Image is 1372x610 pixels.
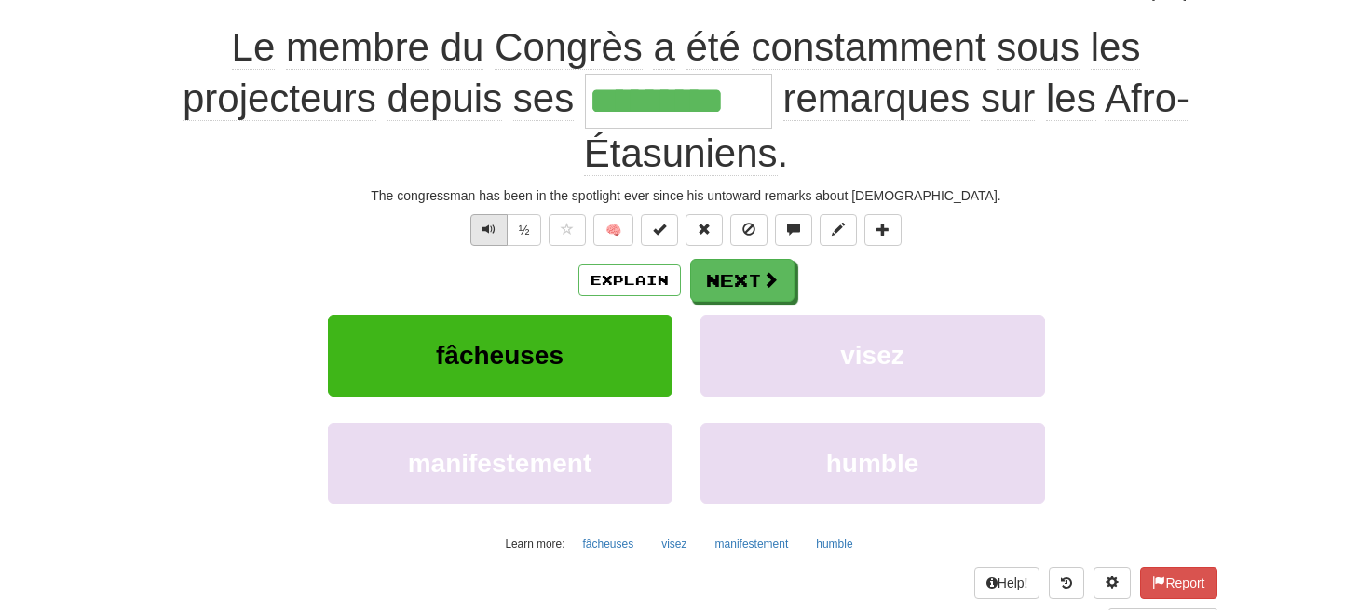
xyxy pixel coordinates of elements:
button: Help! [974,567,1040,599]
div: Text-to-speech controls [467,214,542,246]
span: été [686,25,740,70]
span: membre [286,25,429,70]
span: constamment [752,25,986,70]
span: visez [840,341,904,370]
button: Ignore sentence (alt+i) [730,214,768,246]
button: Explain [578,264,681,296]
span: humble [826,449,919,478]
button: visez [651,530,697,558]
span: sur [981,76,1035,121]
button: Next [690,259,795,302]
button: fâcheuses [573,530,645,558]
span: manifestement [408,449,592,478]
span: Le [232,25,276,70]
span: sous [997,25,1080,70]
button: Reset to 0% Mastered (alt+r) [686,214,723,246]
button: Set this sentence to 100% Mastered (alt+m) [641,214,678,246]
button: manifestement [328,423,672,504]
span: ses [513,76,574,121]
span: les [1091,25,1141,70]
span: projecteurs [183,76,376,121]
span: fâcheuses [436,341,564,370]
span: les [1046,76,1096,121]
div: The congressman has been in the spotlight ever since his untoward remarks about [DEMOGRAPHIC_DATA]. [156,186,1217,205]
span: du [441,25,484,70]
button: visez [700,315,1045,396]
button: fâcheuses [328,315,672,396]
small: Learn more: [505,537,564,550]
button: humble [700,423,1045,504]
span: a [653,25,674,70]
button: Round history (alt+y) [1049,567,1084,599]
button: Add to collection (alt+a) [864,214,902,246]
button: Discuss sentence (alt+u) [775,214,812,246]
button: 🧠 [593,214,633,246]
button: manifestement [705,530,799,558]
span: Afro-Étasuniens [584,76,1189,176]
button: Edit sentence (alt+d) [820,214,857,246]
span: remarques [783,76,971,121]
button: Favorite sentence (alt+f) [549,214,586,246]
button: Report [1140,567,1216,599]
span: . [584,76,1189,176]
button: humble [806,530,863,558]
span: Congrès [495,25,643,70]
button: Play sentence audio (ctl+space) [470,214,508,246]
button: ½ [507,214,542,246]
span: depuis [387,76,502,121]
